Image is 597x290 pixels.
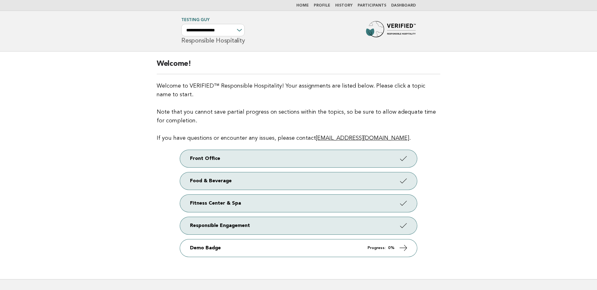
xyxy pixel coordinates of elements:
[335,4,353,7] a: History
[391,4,416,7] a: Dashboard
[388,246,395,250] strong: 0%
[157,82,440,143] p: Welcome to VERIFIED™ Responsible Hospitality! Your assignments are listed below. Please click a t...
[181,18,245,44] h1: Responsible Hospitality
[180,239,417,257] a: Demo Badge Progress: 0%
[366,21,416,41] img: Forbes Travel Guide
[181,18,209,22] a: Testing Guy
[314,4,330,7] a: Profile
[368,246,386,250] em: Progress:
[157,59,440,74] h2: Welcome!
[316,135,409,141] a: [EMAIL_ADDRESS][DOMAIN_NAME]
[180,172,417,190] a: Food & Beverage
[296,4,309,7] a: Home
[180,150,417,167] a: Front Office
[358,4,386,7] a: Participants
[180,195,417,212] a: Fitness Center & Spa
[180,217,417,234] a: Responsible Engagement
